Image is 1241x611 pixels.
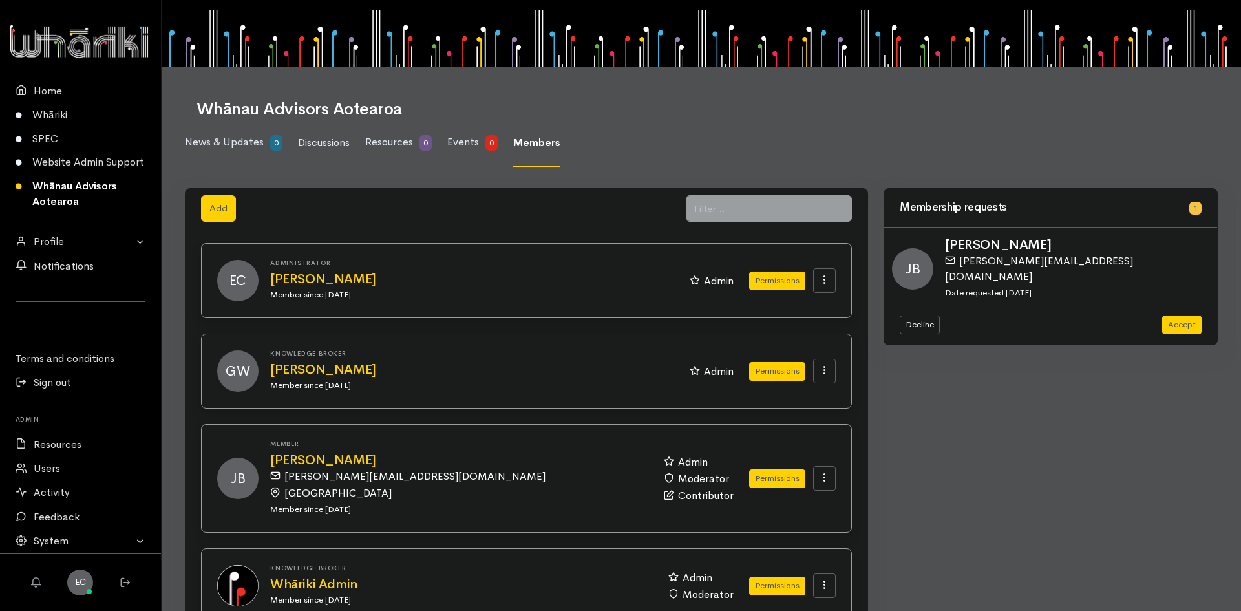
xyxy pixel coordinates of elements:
div: Moderator [668,586,734,603]
h3: Membership requests [900,202,1182,214]
a: [PERSON_NAME] [270,363,674,377]
div: Admin [690,272,734,289]
div: [PERSON_NAME][EMAIL_ADDRESS][DOMAIN_NAME] [945,252,1202,284]
h2: [PERSON_NAME] [945,238,1209,252]
a: Discussions [298,120,350,167]
a: News & Updates 0 [185,119,282,167]
button: Decline [900,316,940,334]
button: Permissions [749,362,805,381]
button: Permissions [749,272,805,290]
img: 65e24b95-2010-4076-bb95-7fcd263df496.jpg [217,565,259,606]
div: Contributor [664,487,734,504]
span: 0 [419,135,432,151]
button: Add [201,195,236,222]
span: 0 [485,135,498,151]
div: Admin [668,569,734,586]
span: Discussions [298,136,350,149]
a: EC [67,570,93,595]
span: 0 [270,135,282,151]
h6: Knowledge Broker [270,564,653,572]
div: Admin [664,453,734,470]
h6: Administrator [270,259,674,266]
span: 1 [1189,202,1202,215]
span: EC [217,260,259,301]
a: [PERSON_NAME] [270,453,648,467]
span: GW [217,350,259,392]
small: Date requested [DATE] [945,287,1032,298]
span: Members [513,136,560,149]
span: JB [217,458,259,499]
button: Permissions [749,577,805,595]
a: Resources 0 [365,119,432,167]
small: Member since [DATE] [270,504,351,515]
small: Member since [DATE] [270,594,351,605]
div: [PERSON_NAME][EMAIL_ADDRESS][DOMAIN_NAME] [270,467,641,484]
a: [PERSON_NAME] [270,272,674,286]
h1: Whānau Advisors Aotearoa [196,100,1202,119]
a: Members [513,120,560,167]
div: Moderator [664,470,734,487]
a: Whāriki Admin [270,577,653,592]
iframe: LinkedIn Embedded Content [80,319,81,320]
span: JB [892,248,933,290]
button: Permissions [749,469,805,488]
small: Member since [DATE] [270,380,351,391]
small: Member since [DATE] [270,289,351,300]
div: [GEOGRAPHIC_DATA] [270,484,641,501]
span: Resources [365,135,413,149]
div: Admin [690,363,734,380]
h6: Member [270,440,648,447]
a: Events 0 [447,119,498,167]
button: Accept [1162,316,1202,334]
h6: Knowledge Broker [270,350,674,357]
span: News & Updates [185,135,264,149]
span: Events [447,135,479,149]
input: Filter... [686,195,826,222]
h6: Admin [16,411,145,427]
